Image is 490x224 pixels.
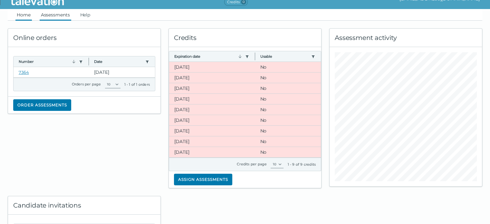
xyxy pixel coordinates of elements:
[253,49,257,63] button: Column resize handle
[94,59,143,64] button: Date
[255,126,321,136] clr-dg-cell: No
[89,67,155,77] clr-dg-cell: [DATE]
[287,162,316,167] div: 1 - 9 of 9 credits
[255,136,321,147] clr-dg-cell: No
[255,83,321,93] clr-dg-cell: No
[169,62,255,72] clr-dg-cell: [DATE]
[255,73,321,83] clr-dg-cell: No
[169,115,255,125] clr-dg-cell: [DATE]
[124,82,150,87] div: 1 - 1 of 1 orders
[40,9,71,21] a: Assessments
[169,147,255,157] clr-dg-cell: [DATE]
[8,196,160,215] div: Candidate invitations
[169,29,321,47] div: Credits
[255,147,321,157] clr-dg-cell: No
[169,104,255,115] clr-dg-cell: [DATE]
[87,54,91,68] button: Column resize handle
[169,136,255,147] clr-dg-cell: [DATE]
[255,94,321,104] clr-dg-cell: No
[174,174,232,185] button: Assign assessments
[169,73,255,83] clr-dg-cell: [DATE]
[169,94,255,104] clr-dg-cell: [DATE]
[255,115,321,125] clr-dg-cell: No
[237,162,267,166] label: Credits per page
[19,70,29,75] a: 7364
[72,82,101,86] label: Orders per page
[169,126,255,136] clr-dg-cell: [DATE]
[8,29,160,47] div: Online orders
[255,104,321,115] clr-dg-cell: No
[79,9,92,21] a: Help
[330,29,482,47] div: Assessment activity
[169,83,255,93] clr-dg-cell: [DATE]
[13,99,71,111] button: Order assessments
[15,9,32,21] a: Home
[260,54,309,59] button: Usable
[174,54,243,59] button: Expiration date
[19,59,76,64] button: Number
[255,62,321,72] clr-dg-cell: No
